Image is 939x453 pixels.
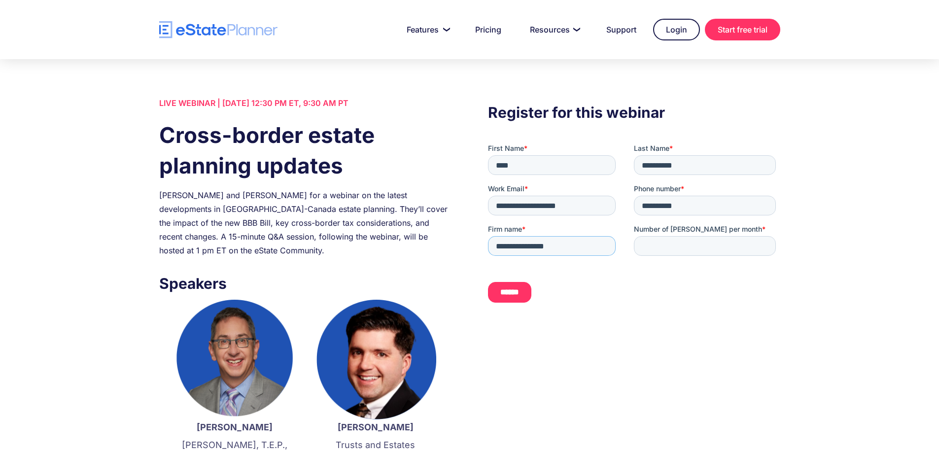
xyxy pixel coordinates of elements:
a: Features [395,20,458,39]
h3: Register for this webinar [488,101,780,124]
a: Login [653,19,700,40]
div: LIVE WEBINAR | [DATE] 12:30 PM ET, 9:30 AM PT [159,96,451,110]
strong: [PERSON_NAME] [197,422,273,432]
a: Support [594,20,648,39]
a: home [159,21,278,38]
a: Resources [518,20,590,39]
div: [PERSON_NAME] and [PERSON_NAME] for a webinar on the latest developments in [GEOGRAPHIC_DATA]-Can... [159,188,451,257]
h3: Speakers [159,272,451,295]
h1: Cross-border estate planning updates [159,120,451,181]
iframe: Form 0 [488,143,780,311]
p: Trusts and Estates [315,439,436,452]
a: Pricing [463,20,513,39]
strong: [PERSON_NAME] [338,422,414,432]
a: Start free trial [705,19,780,40]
